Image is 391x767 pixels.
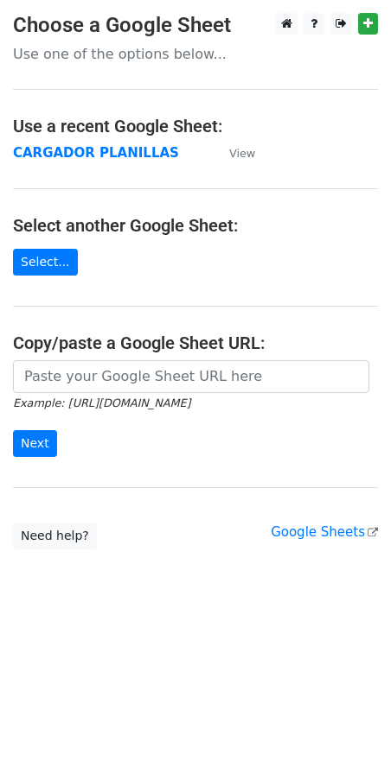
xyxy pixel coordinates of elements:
a: View [212,145,255,161]
h4: Copy/paste a Google Sheet URL: [13,333,378,353]
h4: Select another Google Sheet: [13,215,378,236]
a: Select... [13,249,78,276]
h3: Choose a Google Sheet [13,13,378,38]
div: Widget de chat [304,684,391,767]
h4: Use a recent Google Sheet: [13,116,378,136]
input: Next [13,430,57,457]
small: Example: [URL][DOMAIN_NAME] [13,396,190,409]
iframe: Chat Widget [304,684,391,767]
a: Need help? [13,523,97,549]
p: Use one of the options below... [13,45,378,63]
a: CARGADOR PLANILLAS [13,145,179,161]
a: Google Sheets [271,524,378,540]
input: Paste your Google Sheet URL here [13,360,369,393]
small: View [229,147,255,160]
